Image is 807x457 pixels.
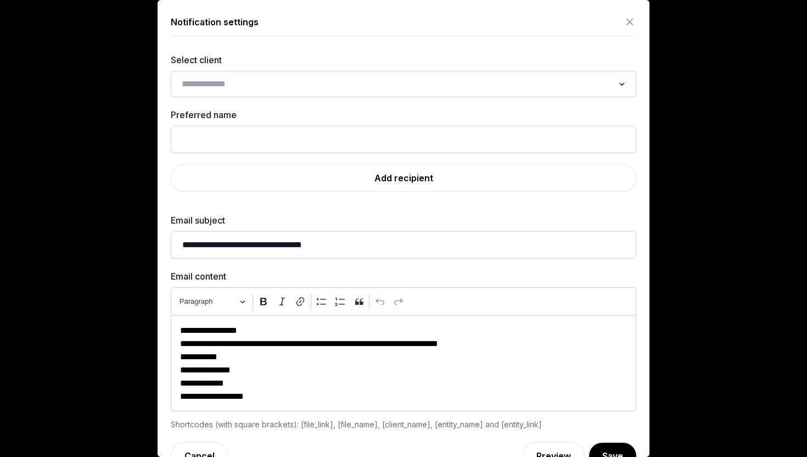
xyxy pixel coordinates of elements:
[176,74,631,94] div: Search for option
[171,270,636,283] label: Email content
[180,295,237,308] span: Paragraph
[171,108,636,121] label: Preferred name
[171,315,636,411] div: Editor editing area: main
[171,53,636,66] label: Select client
[171,418,636,431] div: Shortcodes (with square brackets): [file_link], [file_name], [client_name], [entity_name] and [en...
[171,15,259,29] div: Notification settings
[177,76,614,92] input: Search for option
[171,164,636,192] a: Add recipient
[171,287,636,315] div: Editor toolbar
[171,214,636,227] label: Email subject
[175,293,250,310] button: Heading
